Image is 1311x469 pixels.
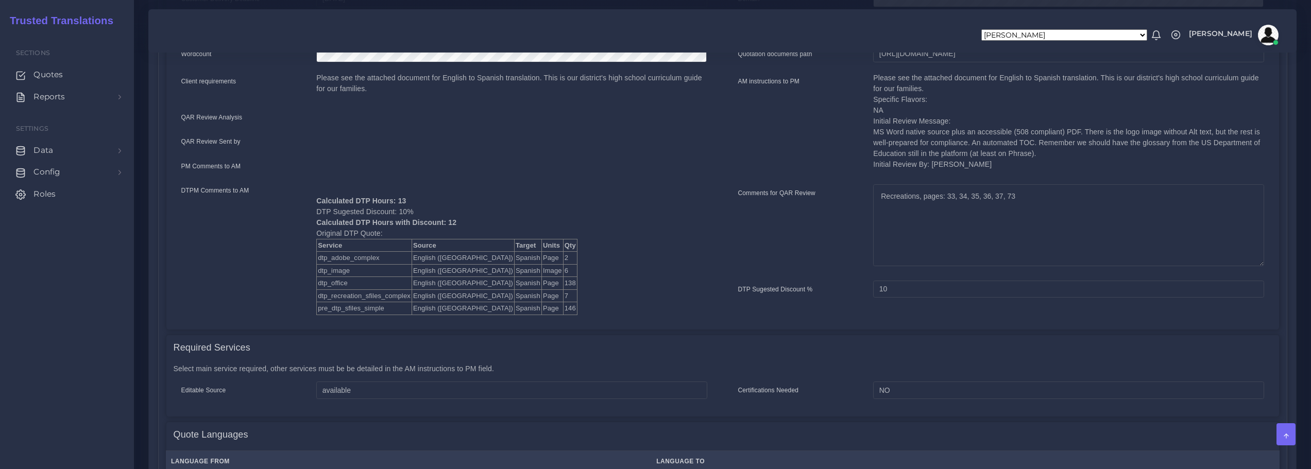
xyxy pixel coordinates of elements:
span: Reports [33,91,65,102]
td: Image [541,264,563,277]
td: dtp_recreation_sfiles_complex [317,289,412,302]
label: Client requirements [181,77,236,86]
td: 7 [563,289,577,302]
h2: Trusted Translations [3,14,113,27]
td: Page [541,277,563,290]
label: QAR Review Sent by [181,137,241,146]
p: Select main service required, other services must be be detailed in the AM instructions to PM field. [174,363,1272,374]
label: Quotation documents path [738,49,812,59]
td: Spanish [514,302,541,315]
td: Page [541,252,563,265]
td: English ([GEOGRAPHIC_DATA]) [412,302,514,315]
a: Quotes [8,64,126,85]
td: Spanish [514,264,541,277]
textarea: Recreations, pages: 33, 34, 35, 36, 37, 73 [873,184,1264,266]
td: English ([GEOGRAPHIC_DATA]) [412,252,514,265]
h4: Quote Languages [174,429,248,441]
label: DTP Sugested Discount % [738,285,813,294]
span: Sections [16,49,50,57]
img: avatar [1258,25,1279,45]
span: Config [33,166,60,178]
th: Qty [563,239,577,252]
th: Service [317,239,412,252]
b: Calculated DTP Hours: 13 [316,197,406,205]
span: Roles [33,188,56,200]
th: Units [541,239,563,252]
td: Spanish [514,252,541,265]
p: Please see the attached document for English to Spanish translation. This is our district's high ... [316,73,707,94]
label: QAR Review Analysis [181,113,243,122]
a: Data [8,140,126,161]
td: Page [541,289,563,302]
td: 138 [563,277,577,290]
span: Quotes [33,69,63,80]
a: Reports [8,86,126,108]
td: Page [541,302,563,315]
th: Target [514,239,541,252]
td: Spanish [514,277,541,290]
label: Certifications Needed [738,386,799,395]
label: Editable Source [181,386,226,395]
th: Source [412,239,514,252]
td: English ([GEOGRAPHIC_DATA]) [412,277,514,290]
label: PM Comments to AM [181,162,241,171]
label: AM instructions to PM [738,77,800,86]
h4: Required Services [174,342,250,354]
b: Calculated DTP Hours with Discount: 12 [316,218,456,227]
td: pre_dtp_sfiles_simple [317,302,412,315]
td: 146 [563,302,577,315]
a: Roles [8,183,126,205]
label: Comments for QAR Review [738,188,815,198]
a: [PERSON_NAME]avatar [1184,25,1282,45]
td: dtp_adobe_complex [317,252,412,265]
td: 6 [563,264,577,277]
td: dtp_image [317,264,412,277]
div: DTP Sugested Discount: 10% Original DTP Quote: [309,185,714,315]
td: dtp_office [317,277,412,290]
span: Data [33,145,53,156]
td: Spanish [514,289,541,302]
label: DTPM Comments to AM [181,186,249,195]
td: English ([GEOGRAPHIC_DATA]) [412,289,514,302]
span: [PERSON_NAME] [1189,30,1252,37]
span: Settings [16,125,48,132]
td: 2 [563,252,577,265]
label: Wordcount [181,49,212,59]
p: Please see the attached document for English to Spanish translation. This is our district's high ... [873,73,1264,170]
a: Trusted Translations [3,12,113,29]
a: Config [8,161,126,183]
td: English ([GEOGRAPHIC_DATA]) [412,264,514,277]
